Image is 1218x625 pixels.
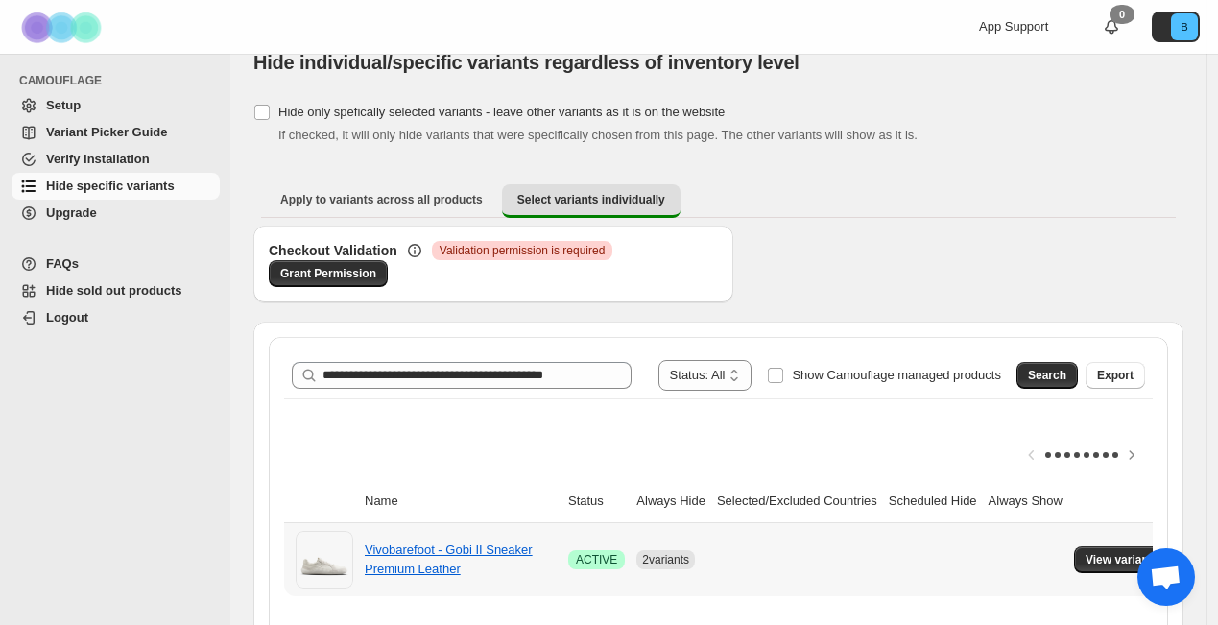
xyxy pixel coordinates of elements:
[1137,548,1195,606] div: Open chat
[883,480,983,523] th: Scheduled Hide
[792,368,1001,382] span: Show Camouflage managed products
[46,310,88,325] span: Logout
[46,283,182,298] span: Hide sold out products
[19,73,221,88] span: CAMOUFLAGE
[1086,362,1145,389] button: Export
[1086,552,1159,567] span: View variants
[46,179,175,193] span: Hide specific variants
[46,205,97,220] span: Upgrade
[1016,362,1078,389] button: Search
[280,192,483,207] span: Apply to variants across all products
[1074,546,1171,573] button: View variants
[1118,442,1145,469] button: Scroll table right one column
[15,1,111,54] img: Camouflage
[12,304,220,331] a: Logout
[12,92,220,119] a: Setup
[278,128,918,142] span: If checked, it will only hide variants that were specifically chosen from this page. The other va...
[296,531,353,589] img: Vivobarefoot - Gobi II Sneaker Premium Leather
[562,480,631,523] th: Status
[1181,21,1187,33] text: B
[46,256,79,271] span: FAQs
[502,184,681,218] button: Select variants individually
[979,19,1048,34] span: App Support
[269,260,388,287] a: Grant Permission
[1097,368,1134,383] span: Export
[265,184,498,215] button: Apply to variants across all products
[12,173,220,200] a: Hide specific variants
[1171,13,1198,40] span: Avatar with initials B
[280,266,376,281] span: Grant Permission
[12,251,220,277] a: FAQs
[711,480,883,523] th: Selected/Excluded Countries
[1102,17,1121,36] a: 0
[576,552,617,567] span: ACTIVE
[359,480,562,523] th: Name
[46,98,81,112] span: Setup
[440,243,606,258] span: Validation permission is required
[365,542,533,576] a: Vivobarefoot - Gobi II Sneaker Premium Leather
[253,52,800,73] span: Hide individual/specific variants regardless of inventory level
[1110,5,1134,24] div: 0
[278,105,725,119] span: Hide only spefically selected variants - leave other variants as it is on the website
[12,200,220,227] a: Upgrade
[46,152,150,166] span: Verify Installation
[642,553,689,566] span: 2 variants
[983,480,1068,523] th: Always Show
[269,241,397,260] h3: Checkout Validation
[12,277,220,304] a: Hide sold out products
[12,146,220,173] a: Verify Installation
[517,192,665,207] span: Select variants individually
[1152,12,1200,42] button: Avatar with initials B
[1028,368,1066,383] span: Search
[46,125,167,139] span: Variant Picker Guide
[631,480,711,523] th: Always Hide
[12,119,220,146] a: Variant Picker Guide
